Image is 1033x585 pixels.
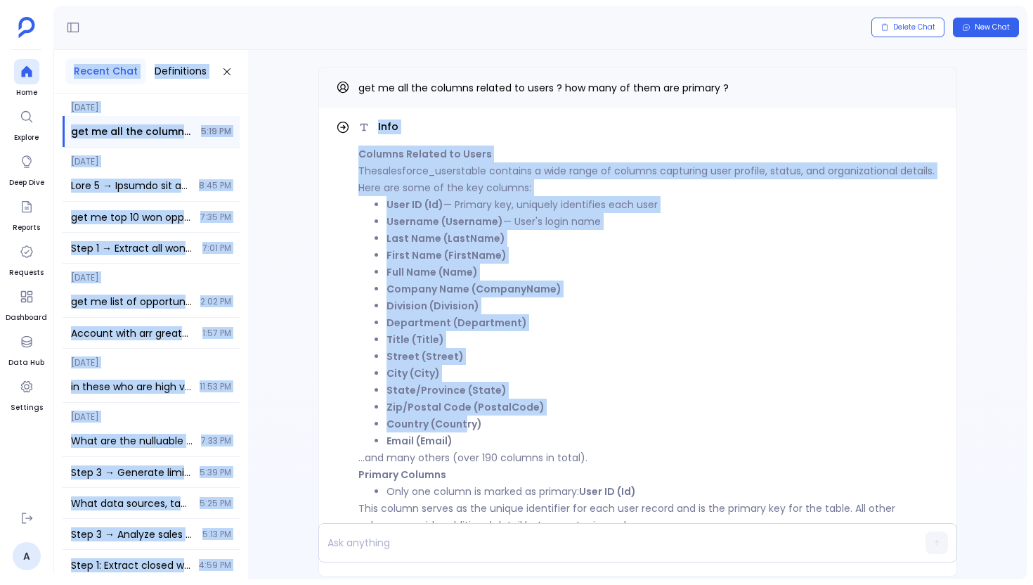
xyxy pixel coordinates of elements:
span: 5:39 PM [200,467,231,478]
span: New Chat [975,22,1010,32]
strong: Username (Username) [386,214,503,229]
span: Step 1: Extract closed won opportunities from last 6 months with account industry information and... [71,558,190,572]
code: salesforce_users [377,164,461,178]
span: 1:57 PM [202,328,231,339]
a: Settings [11,374,43,413]
span: Deep Dive [9,177,44,188]
li: — Primary key, uniquely identifies each user [386,196,940,213]
span: 11:53 PM [200,381,231,392]
span: 5:25 PM [200,498,231,509]
button: Delete Chat [871,18,944,37]
a: Home [14,59,39,98]
span: [DATE] [63,264,240,283]
button: Recent Chat [65,58,146,84]
span: Delete Chat [893,22,935,32]
span: What data sources, tables, and columns are available for calculating Deal Velocity? I need to und... [71,496,191,510]
a: A [13,542,41,570]
span: 7:01 PM [202,243,231,254]
span: 5:19 PM [201,126,231,137]
span: Home [14,87,39,98]
span: Info [378,120,398,134]
strong: Email (Email) [386,434,453,448]
span: 7:33 PM [201,435,231,446]
span: 4:59 PM [199,560,231,571]
span: Step 3 → Analyze sales cycle length distribution across industries from Step 2 Take results from ... [71,527,194,541]
span: Step 1 → Extract all won opportunities with ARR greater than 30k using Won opportunities key defi... [71,241,194,255]
span: get me top 10 won oppportunities count group by opportunityname [71,210,192,224]
span: Account with arr greater then 10 K ? [71,326,194,340]
strong: Division (Division) [386,299,479,313]
li: Only one column is marked as primary: [386,483,940,500]
a: Deep Dive [9,149,44,188]
span: Step 1 → Extract all enterprise customers from Salesforce accounts using Customers key definition... [71,179,190,193]
span: 8:45 PM [199,180,231,191]
img: petavue logo [18,17,35,38]
span: [DATE] [63,403,240,423]
strong: City (City) [386,366,440,380]
span: [DATE] [63,349,240,368]
p: The table contains a wide range of columns capturing user profile, status, and organizational det... [358,162,940,196]
a: Requests [9,239,44,278]
p: This column serves as the unique identifier for each user record and is the primary key for the t... [358,500,940,534]
strong: State/Province (State) [386,383,507,397]
button: Definitions [146,58,215,84]
span: Step 3 → Generate limited leaderboard report with data availability disclaimer Create final leade... [71,465,191,480]
strong: Full Name (Name) [386,265,478,279]
span: Explore [14,132,39,143]
span: get me all the columns related to users ? how many of them are primary ? [71,124,193,139]
strong: Primary Columns [358,468,446,482]
a: Data Hub [8,329,44,368]
li: — User's login name [386,213,940,230]
span: [DATE] [63,148,240,167]
a: Dashboard [6,284,47,323]
span: Dashboard [6,312,47,323]
p: ...and many others (over 190 columns in total). [358,449,940,466]
a: Explore [14,104,39,143]
span: Reports [13,222,40,233]
a: Reports [13,194,40,233]
strong: Title (Title) [386,333,444,347]
span: What are the nulluable columns in salesforce user table ? [71,434,193,448]
strong: Zip/Postal Code (PostalCode) [386,400,545,414]
strong: User ID (Id) [386,198,443,212]
span: get me list of opportunities [71,295,192,309]
span: Settings [11,402,43,413]
span: Data Hub [8,357,44,368]
span: in these who are high value customers and which one should i focus the most to maximize profits? [71,380,191,394]
strong: Company Name (CompanyName) [386,282,561,296]
span: get me all the columns related to users ? how many of them are primary ? [358,81,729,95]
strong: Country (Country) [386,417,482,431]
strong: First Name (FirstName) [386,248,507,262]
span: Requests [9,267,44,278]
strong: User ID (Id) [579,484,636,499]
strong: Columns Related to Users [358,147,492,161]
strong: Department (Department) [386,316,527,330]
button: New Chat [953,18,1019,37]
span: [DATE] [63,94,240,113]
strong: Last Name (LastName) [386,231,505,245]
span: 5:13 PM [202,529,231,540]
span: 7:35 PM [200,212,231,223]
strong: Street (Street) [386,349,464,364]
span: 2:02 PM [200,296,231,307]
